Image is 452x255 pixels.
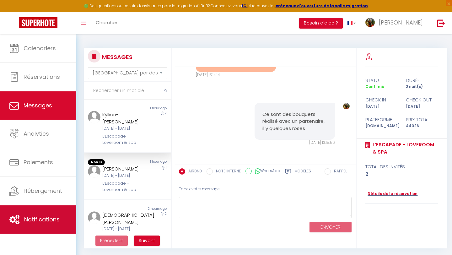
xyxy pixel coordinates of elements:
img: logout [437,19,445,27]
div: [DATE] 13:15:56 [255,140,335,146]
span: Non lu [88,159,105,165]
pre: Ce sont des bouquets réalisé avec un partenaire, il y quelques roses [262,111,327,132]
div: [DOMAIN_NAME] [361,123,402,129]
a: ICI [242,3,248,8]
button: Previous [95,236,128,246]
div: statut [361,77,402,84]
div: Tapez votre message [179,182,352,197]
span: 2 [165,111,167,116]
label: WhatsApp [252,168,280,175]
span: Paiements [24,158,53,166]
span: [PERSON_NAME] [379,19,423,26]
img: ... [88,211,100,224]
img: ... [365,18,375,27]
div: Kyllian-[PERSON_NAME] [102,111,145,126]
a: Chercher [91,12,122,34]
div: check in [361,96,402,104]
label: RAPPEL [331,168,347,175]
div: 2 nuit(s) [402,84,442,90]
img: Super Booking [19,17,57,28]
span: Messages [24,101,52,109]
div: 2 [365,171,438,178]
span: Hébergement [24,187,62,195]
div: [DATE] - [DATE] [102,126,145,132]
div: total des invités [365,163,438,171]
div: durée [402,77,442,84]
span: Notifications [24,215,60,223]
button: ENVOYER [309,222,352,233]
label: NOTE INTERNE [213,168,241,175]
span: Réservations [24,73,60,81]
label: AIRBNB [185,168,202,175]
div: check out [402,96,442,104]
div: [DATE] [402,104,442,110]
div: [DATE] [361,104,402,110]
div: 440.16 [402,123,442,129]
div: Plateforme [361,116,402,123]
label: Modèles [294,168,311,176]
span: Analytics [24,130,49,138]
div: [DEMOGRAPHIC_DATA][PERSON_NAME] [102,211,145,226]
div: 1 hour ago [127,106,170,111]
img: ... [88,165,100,178]
button: Besoin d'aide ? [299,18,343,29]
div: [DATE] - [DATE] [102,226,145,232]
div: [DATE] 13:14:14 [196,72,276,78]
span: 1 [166,165,167,170]
div: [DATE] - [DATE] [102,173,145,179]
button: Ouvrir le widget de chat LiveChat [5,3,24,21]
div: L’Escapade - Loveroom & spa [102,133,145,146]
div: L’Escapade - Loveroom & spa [102,180,145,193]
a: L’Escapade - Loveroom & spa [370,141,438,156]
span: Suivant [139,237,155,244]
button: Next [134,236,160,246]
input: Rechercher un mot clé [84,82,171,100]
a: ... [PERSON_NAME] [361,12,431,34]
div: 2 hours ago [127,206,170,211]
span: Confirmé [365,84,384,89]
span: Chercher [96,19,117,26]
span: 2 [165,211,167,216]
span: Précédent [100,237,123,244]
img: ... [343,103,350,109]
div: Prix total [402,116,442,123]
div: 1 hour ago [127,159,170,165]
span: Calendriers [24,44,56,52]
h3: MESSAGES [100,50,132,64]
a: Détails de la réservation [365,191,417,197]
div: [PERSON_NAME] [102,165,145,173]
img: ... [88,111,100,123]
a: créneaux d'ouverture de la salle migration [276,3,368,8]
